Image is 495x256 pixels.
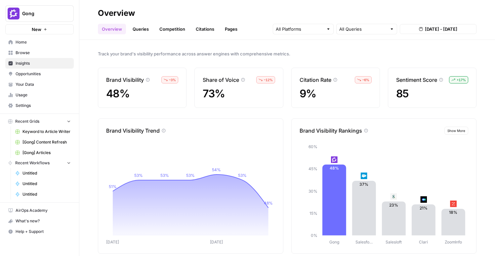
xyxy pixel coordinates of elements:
[109,184,117,189] tspan: 51%
[276,26,323,32] input: All Platforms
[300,127,362,135] p: Brand Visibility Rankings
[210,240,223,244] tspan: [DATE]
[169,77,176,82] span: – 3 %
[22,181,71,187] span: Untitled
[5,37,74,48] a: Home
[16,60,71,66] span: Insights
[5,226,74,237] button: Help + Support
[5,5,74,22] button: Workspace: Gong
[12,137,74,147] a: [Gong] Content Refresh
[300,76,331,84] p: Citation Rate
[15,160,50,166] span: Recent Workflows
[362,77,369,82] span: – 6 %
[106,87,130,100] span: 48%
[396,76,437,84] p: Sentiment Score
[444,240,462,244] tspan: ZoomInfo
[12,126,74,137] a: Keyword to Article Writer
[16,208,71,213] span: AirOps Academy
[444,127,468,135] button: Show More
[8,8,20,19] img: Gong Logo
[450,201,457,207] img: hcm4s7ic2xq26rsmuray6dv1kquq
[16,229,71,235] span: Help + Support
[106,76,144,84] p: Brand Visibility
[329,166,339,171] text: 48%
[106,127,160,135] p: Brand Visibility Trend
[22,139,71,145] span: [Gong] Content Refresh
[264,201,273,206] tspan: 48%
[391,193,397,200] img: vpq3xj2nnch2e2ivhsgwmf7hbkjf
[300,87,316,100] span: 9%
[6,216,73,226] div: What's new?
[420,196,427,203] img: h6qlr8a97mop4asab8l5qtldq2wv
[420,206,428,210] text: 21%
[16,103,71,109] span: Settings
[308,167,317,172] tspan: 45%
[5,58,74,69] a: Insights
[361,173,367,179] img: t5ivhg8jor0zzagzc03mug4u0re5
[400,24,476,34] button: [DATE] - [DATE]
[5,205,74,216] a: AirOps Academy
[389,203,398,208] text: 23%
[32,26,41,33] span: New
[203,76,239,84] p: Share of Voice
[98,50,476,57] span: Track your brand's visibility performance across answer engines with comprehensive metrics.
[16,50,71,56] span: Browse
[12,168,74,178] a: Untitled
[449,210,457,215] text: 18%
[22,10,62,17] span: Gong
[5,79,74,90] a: Your Data
[221,24,241,34] a: Pages
[5,48,74,58] a: Browse
[329,240,339,244] tspan: Gong
[129,24,153,34] a: Queries
[339,26,387,32] input: All Queries
[16,92,71,98] span: Usage
[134,173,143,178] tspan: 53%
[308,144,317,149] tspan: 60%
[22,129,71,135] span: Keyword to Article Writer
[155,24,189,34] a: Competition
[12,178,74,189] a: Untitled
[425,26,457,32] span: [DATE] - [DATE]
[310,233,317,238] tspan: 0%
[12,189,74,200] a: Untitled
[419,240,428,244] tspan: Clari
[186,173,195,178] tspan: 53%
[355,240,373,244] tspan: Salesfo…
[16,39,71,45] span: Home
[212,167,221,172] tspan: 54%
[447,128,465,133] span: Show More
[192,24,218,34] a: Citations
[331,156,337,163] img: w6cjb6u2gvpdnjw72qw8i2q5f3eb
[160,173,169,178] tspan: 53%
[203,87,225,100] span: 73%
[98,8,135,18] div: Overview
[359,182,368,187] text: 37%
[308,189,317,194] tspan: 30%
[16,71,71,77] span: Opportunities
[5,69,74,79] a: Opportunities
[5,158,74,168] button: Recent Workflows
[309,211,317,216] tspan: 15%
[12,147,74,158] a: [Gong] Articles
[16,81,71,87] span: Your Data
[5,100,74,111] a: Settings
[5,116,74,126] button: Recent Grids
[386,240,402,244] tspan: Salesloft
[22,150,71,156] span: [Gong] Articles
[5,24,74,34] button: New
[106,240,119,244] tspan: [DATE]
[22,191,71,197] span: Untitled
[396,87,409,100] span: 85
[264,77,273,82] span: – 12 %
[5,90,74,100] a: Usage
[22,170,71,176] span: Untitled
[457,77,466,82] span: + 17 %
[238,173,247,178] tspan: 53%
[98,24,126,34] a: Overview
[5,216,74,226] button: What's new?
[15,118,39,124] span: Recent Grids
